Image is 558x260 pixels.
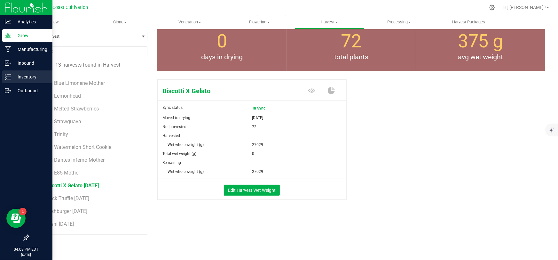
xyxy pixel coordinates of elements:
group-info-box: Total number of plants [292,25,411,71]
span: days in drying [157,52,287,62]
p: 04:03 PM EDT [3,247,50,252]
span: Wet whole weight (g) [168,169,204,174]
iframe: Resource center [6,209,26,228]
span: [DATE] Trinity [38,131,68,137]
p: [DATE] [3,252,50,257]
p: Analytics [11,18,50,26]
span: Remaining [162,160,181,165]
span: [DATE] Melted Strawberries [38,106,99,112]
a: Clone [85,15,155,29]
span: [DATE] Strawguava [38,118,81,125]
span: 27029 [252,167,263,176]
div: Manage settings [488,4,496,11]
a: Flowering [225,15,295,29]
span: Biscotti X Gelato [158,86,283,96]
span: avg wet weight [416,52,545,62]
inline-svg: Inventory [5,74,11,80]
a: Harvest Packages [434,15,504,29]
span: Hi, [PERSON_NAME] ! [503,5,546,10]
span: 0 [217,30,227,52]
inline-svg: Analytics [5,19,11,25]
inline-svg: Grow [5,32,11,39]
p: Inventory [11,73,50,81]
iframe: Resource center unread badge [19,208,27,215]
a: Harvest [295,15,364,29]
span: Total wet weight (g) [162,151,196,156]
input: NO DATA FOUND [28,47,147,56]
span: 0 [252,149,254,158]
span: Vegetation [155,19,224,25]
span: No. harvested [162,125,186,129]
span: Clone [85,19,154,25]
p: Outbound [11,87,50,94]
span: Find a Harvest [28,32,139,41]
span: [DATE] [252,113,263,122]
span: F3 Hashburger [DATE] [38,208,87,214]
p: Grow [11,32,50,39]
span: total plants [287,52,416,62]
span: East Coast Cultivation [43,5,88,10]
span: Harvested [162,134,180,138]
p: Inbound [11,59,50,67]
span: Flowering [225,19,294,25]
span: Processing [365,19,434,25]
span: In Sync [253,104,278,113]
span: F3 Zushi [DATE] [38,221,74,227]
span: [DATE] Blue Limonene Mother [38,80,105,86]
span: F3 Black Truffle [DATE] [38,195,89,201]
span: Sync status [162,105,183,110]
span: Harvest [295,19,364,25]
span: F3 Biscotti X Gelato [DATE] [38,183,99,189]
span: 375 g [458,30,503,52]
span: [DATE] E85 Mother [38,170,80,176]
inline-svg: Inbound [5,60,11,66]
p: Manufacturing [11,45,50,53]
span: 72 [341,30,362,52]
a: Vegetation [155,15,224,29]
span: [DATE] Watermelon Short Cookie. [38,144,113,150]
span: [DATE] Lemonhead [38,93,81,99]
span: Harvest Packages [444,19,494,25]
span: 27029 [252,140,263,149]
span: [DATE] Dantes Inferno Mother [38,157,105,163]
span: 72 [252,122,256,131]
inline-svg: Outbound [5,87,11,94]
a: Processing [364,15,434,29]
span: In Sync [252,103,279,113]
button: Edit Harvest Wet Weight [224,185,280,196]
group-info-box: Days in drying [162,25,282,71]
inline-svg: Manufacturing [5,46,11,53]
span: Wet whole weight (g) [168,142,204,147]
group-info-box: Average wet flower weight [421,25,540,71]
span: Triple Burger Test [DATE] [38,234,93,240]
span: Moved to drying [162,116,190,120]
div: 13 harvests found in Harvest [28,61,147,69]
